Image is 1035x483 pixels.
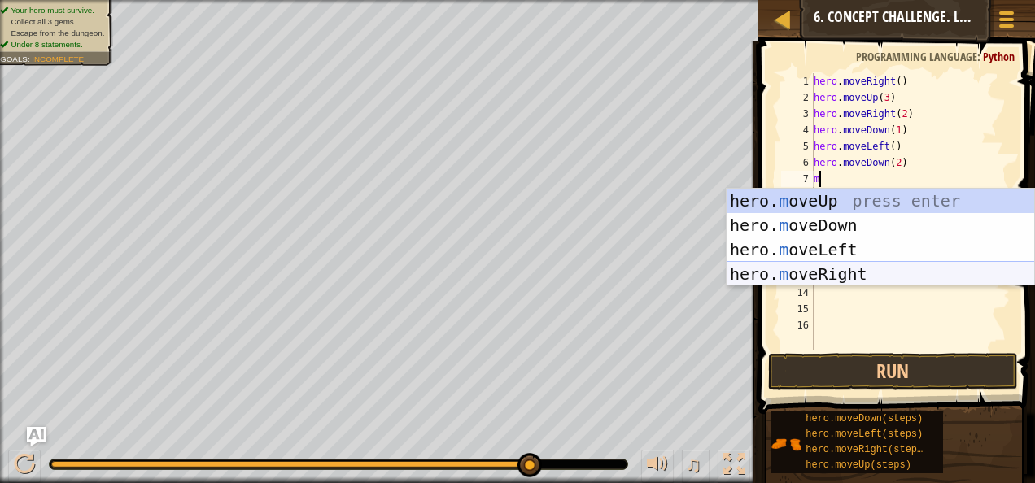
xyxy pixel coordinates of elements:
[806,444,928,455] span: hero.moveRight(steps)
[856,49,977,64] span: Programming language
[682,450,710,483] button: ♫
[986,3,1027,41] button: Show game menu
[806,413,923,424] span: hero.moveDown(steps)
[32,54,84,63] span: Incomplete
[977,49,983,64] span: :
[27,427,46,446] button: Ask AI
[781,89,814,106] div: 2
[771,429,801,459] img: portrait.png
[781,106,814,122] div: 3
[781,285,814,301] div: 14
[943,9,970,24] span: Hints
[781,138,814,154] div: 5
[768,353,1018,390] button: Run
[781,171,814,187] div: 7
[891,3,935,33] button: Ask AI
[781,154,814,171] div: 6
[806,459,911,471] span: hero.moveUp(steps)
[718,450,750,483] button: Toggle fullscreen
[781,122,814,138] div: 4
[28,54,32,63] span: :
[11,17,76,26] span: Collect all 3 gems.
[685,452,701,476] span: ♫
[899,9,927,24] span: Ask AI
[781,187,814,203] div: 8
[781,317,814,333] div: 16
[11,28,104,37] span: Escape from the dungeon.
[781,301,814,317] div: 15
[806,429,923,440] span: hero.moveLeft(steps)
[11,6,94,15] span: Your hero must survive.
[8,450,41,483] button: Ctrl + P: Pause
[641,450,674,483] button: Adjust volume
[983,49,1015,64] span: Python
[11,40,82,49] span: Under 8 statements.
[781,73,814,89] div: 1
